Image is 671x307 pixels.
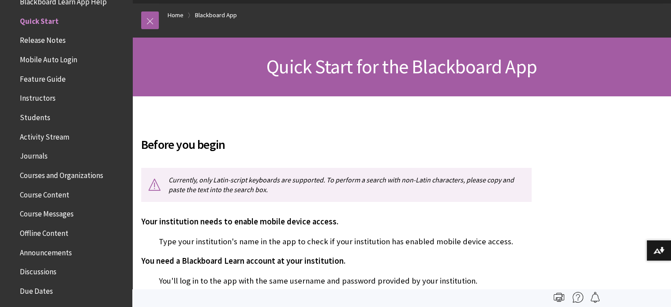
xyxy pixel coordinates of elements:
img: Follow this page [590,292,600,303]
a: Blackboard App [195,10,237,21]
span: Journals [20,149,48,161]
p: Currently, only Latin-script keyboards are supported. To perform a search with non-Latin characte... [141,168,532,202]
p: You'll log in to the app with the same username and password provided by your institution. [141,275,532,287]
img: More help [573,292,583,303]
a: Home [168,10,184,21]
span: Feature Guide [20,72,66,83]
span: Course Messages [20,207,74,219]
span: Offline Content [20,226,68,238]
span: Students [20,110,50,122]
span: Courses and Organizations [20,168,103,180]
span: Announcements [20,245,72,257]
span: Your institution needs to enable mobile device access. [141,216,338,227]
img: Print [554,292,564,303]
p: Type your institution's name in the app to check if your institution has enabled mobile device ac... [141,236,532,247]
span: Course Content [20,187,69,199]
span: Discussions [20,264,56,276]
span: You need a Blackboard Learn account at your institution. [141,256,345,266]
span: Instructors [20,91,56,103]
span: Activity Stream [20,129,69,141]
span: Quick Start [20,14,59,26]
span: Mobile Auto Login [20,52,77,64]
span: Due Dates [20,284,53,296]
span: Before you begin [141,135,532,154]
span: Quick Start for the Blackboard App [266,54,537,79]
span: Release Notes [20,33,66,45]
